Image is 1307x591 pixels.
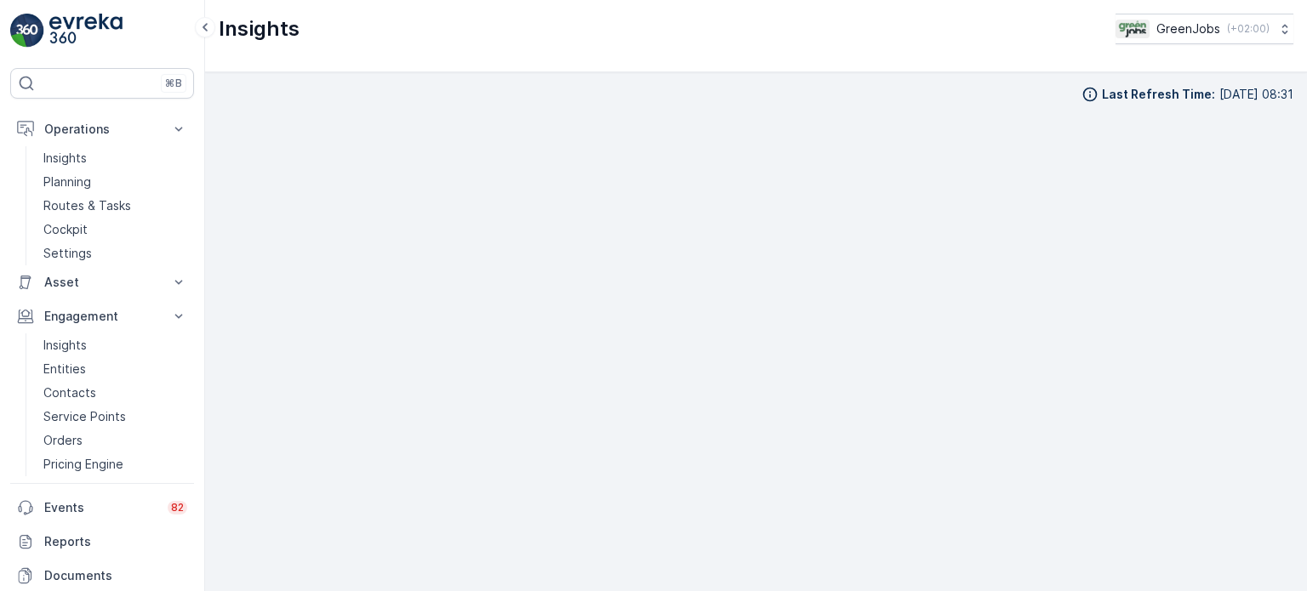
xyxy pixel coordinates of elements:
[10,525,194,559] a: Reports
[44,308,160,325] p: Engagement
[37,357,194,381] a: Entities
[1227,22,1270,36] p: ( +02:00 )
[10,265,194,299] button: Asset
[37,170,194,194] a: Planning
[37,146,194,170] a: Insights
[37,452,194,476] a: Pricing Engine
[37,242,194,265] a: Settings
[171,501,184,514] p: 82
[43,197,131,214] p: Routes & Tasks
[43,245,92,262] p: Settings
[219,15,300,43] p: Insights
[1219,86,1293,103] p: [DATE] 08:31
[44,533,187,550] p: Reports
[43,384,96,401] p: Contacts
[43,173,91,190] p: Planning
[44,121,160,138] p: Operations
[43,432,83,449] p: Orders
[165,77,182,90] p: ⌘B
[10,14,44,48] img: logo
[37,218,194,242] a: Cockpit
[44,274,160,291] p: Asset
[44,499,157,516] p: Events
[49,14,123,48] img: logo_light-DOdMpM7g.png
[10,112,194,146] button: Operations
[43,361,86,378] p: Entities
[1116,14,1293,44] button: GreenJobs(+02:00)
[43,408,126,425] p: Service Points
[10,299,194,333] button: Engagement
[1156,20,1220,37] p: GreenJobs
[43,456,123,473] p: Pricing Engine
[43,221,88,238] p: Cockpit
[43,337,87,354] p: Insights
[37,194,194,218] a: Routes & Tasks
[37,381,194,405] a: Contacts
[37,429,194,452] a: Orders
[37,333,194,357] a: Insights
[43,150,87,167] p: Insights
[44,567,187,584] p: Documents
[37,405,194,429] a: Service Points
[1102,86,1215,103] p: Last Refresh Time :
[1116,20,1150,38] img: Green_Jobs_Logo.png
[10,491,194,525] a: Events82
